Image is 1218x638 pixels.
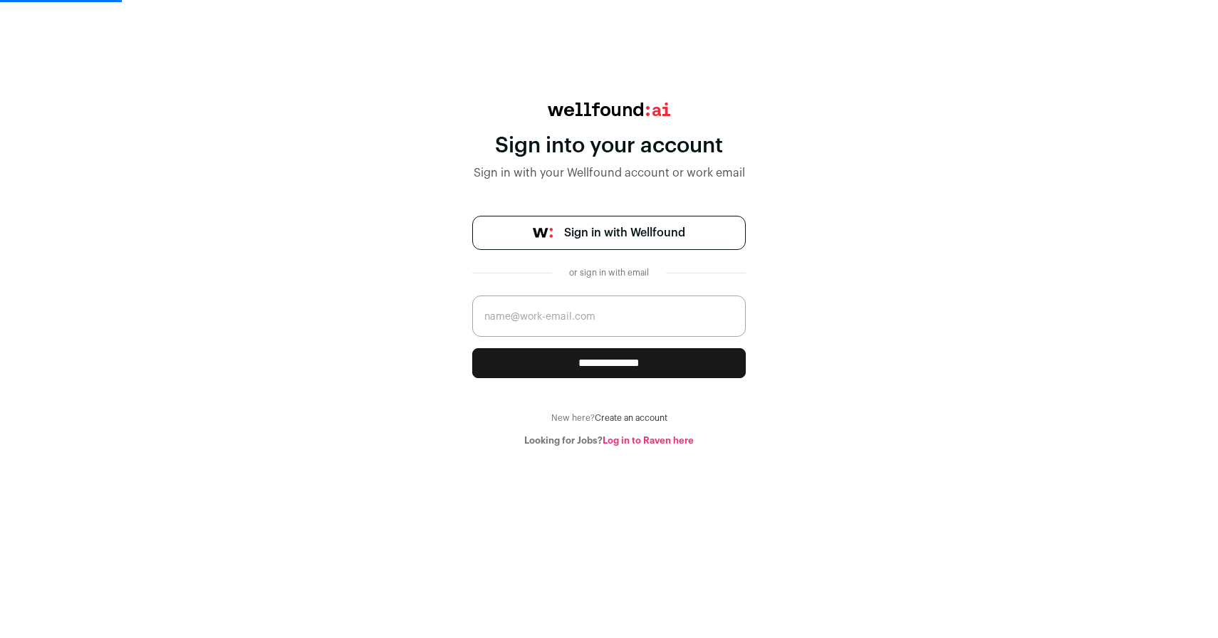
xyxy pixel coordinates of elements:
span: Sign in with Wellfound [564,224,685,241]
a: Log in to Raven here [603,436,694,445]
input: name@work-email.com [472,296,746,337]
a: Create an account [595,414,667,422]
div: or sign in with email [563,267,655,278]
img: wellfound-symbol-flush-black-fb3c872781a75f747ccb3a119075da62bfe97bd399995f84a933054e44a575c4.png [533,228,553,238]
div: Sign in with your Wellfound account or work email [472,164,746,182]
a: Sign in with Wellfound [472,216,746,250]
div: Looking for Jobs? [472,435,746,446]
img: wellfound:ai [548,103,670,116]
div: New here? [472,412,746,424]
div: Sign into your account [472,133,746,159]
